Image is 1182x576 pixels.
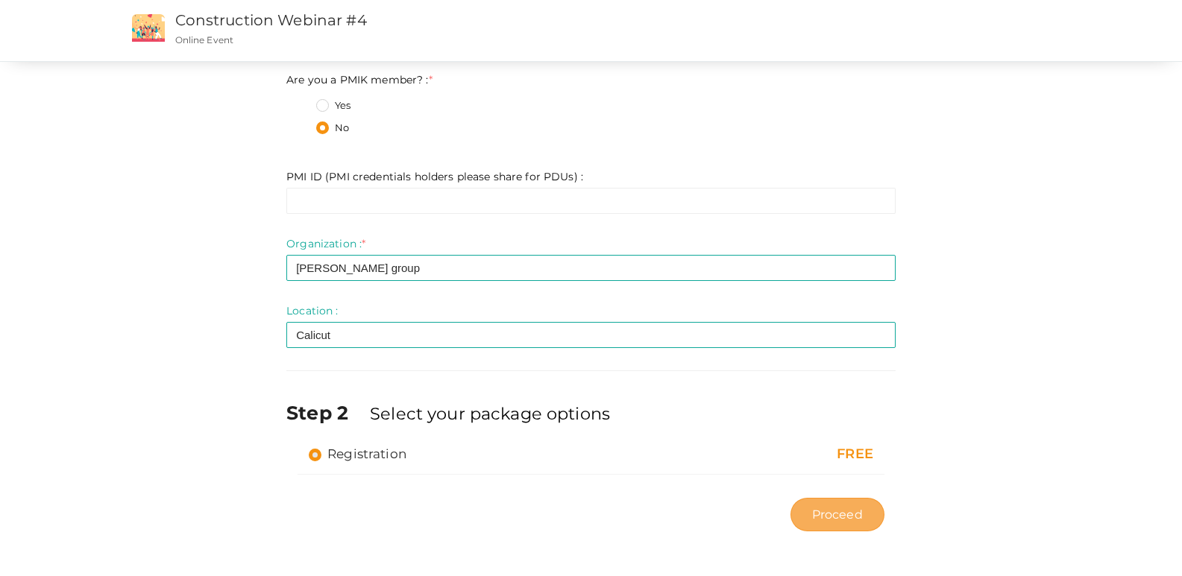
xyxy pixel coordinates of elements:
button: Proceed [790,498,884,531]
label: Location : [286,303,338,318]
label: Are you a PMIK member? : [286,72,433,87]
div: FREE [704,445,873,464]
label: Select your package options [370,402,610,425]
p: Online Event [175,34,767,46]
label: PMI ID (PMI credentials holders please share for PDUs) : [286,169,583,184]
label: Step 2 [286,399,367,426]
label: Organization : [286,236,365,251]
label: No [316,121,349,136]
label: Registration [309,445,406,463]
img: event2.png [132,14,165,42]
label: Yes [316,98,350,113]
span: Proceed [812,506,863,523]
a: Construction Webinar #4 [175,11,367,29]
